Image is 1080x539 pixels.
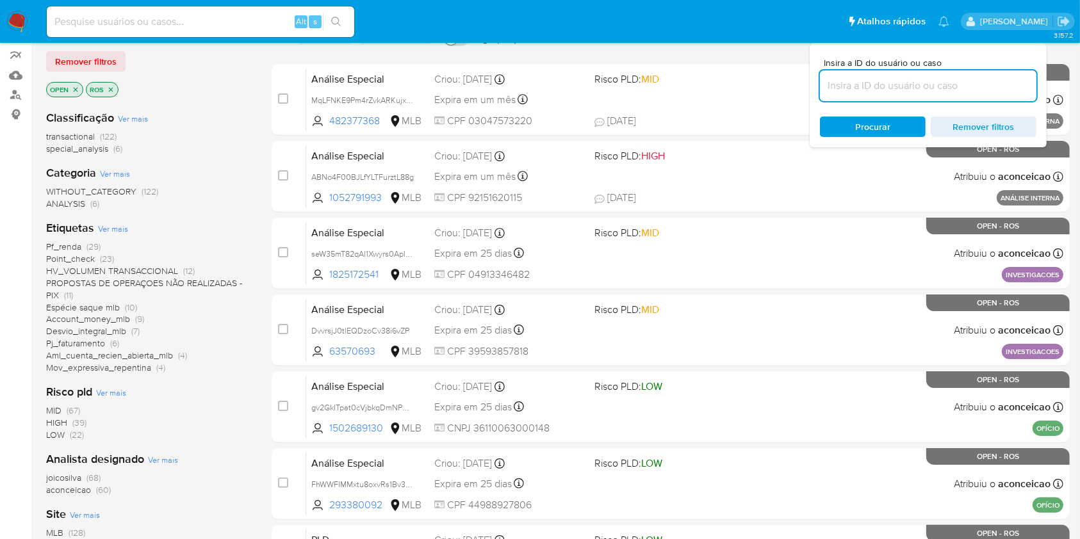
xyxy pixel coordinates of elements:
a: Sair [1057,15,1070,28]
span: 3.157.2 [1054,30,1074,40]
a: Notificações [938,16,949,27]
p: ana.conceicao@mercadolivre.com [980,15,1052,28]
span: Alt [296,15,306,28]
span: Atalhos rápidos [857,15,926,28]
input: Pesquise usuários ou casos... [47,13,354,30]
span: s [313,15,317,28]
button: search-icon [323,13,349,31]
